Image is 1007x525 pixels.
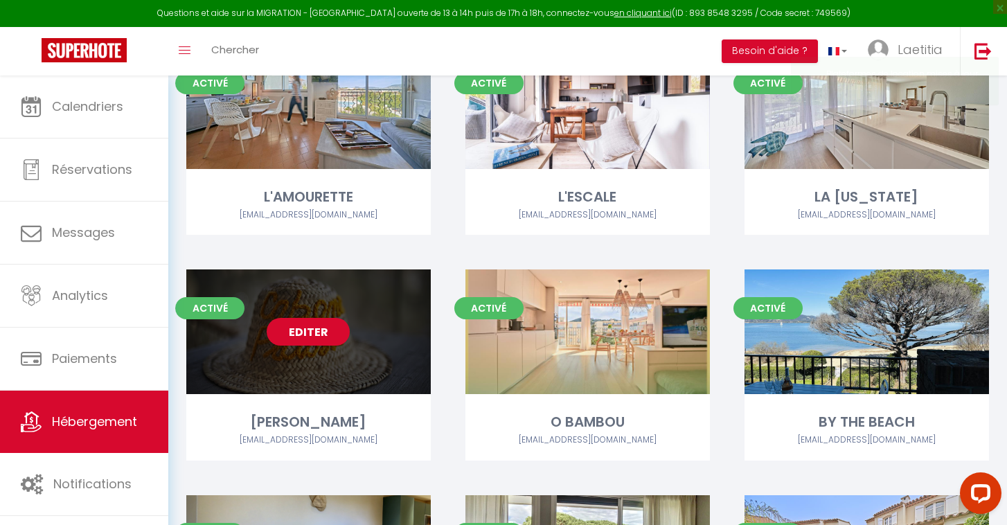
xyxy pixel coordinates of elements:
a: en cliquant ici [614,7,672,19]
div: Airbnb [465,434,710,447]
div: Airbnb [745,208,989,222]
img: ... [868,39,889,60]
span: Activé [175,297,244,319]
img: logout [974,42,992,60]
div: Airbnb setting updated successfully [826,121,984,134]
span: Analytics [52,287,108,304]
button: Besoin d'aide ? [722,39,818,63]
div: [PERSON_NAME] [186,411,431,433]
a: ... Laetitia [857,27,960,75]
div: Airbnb [186,208,431,222]
a: Editer [825,318,908,346]
span: Laetitia [898,41,943,58]
div: Airbnb [465,208,710,222]
span: Activé [454,297,524,319]
div: L'AMOURETTE [186,186,431,208]
a: Editer [546,93,629,121]
span: Notifications [53,475,132,492]
a: Editer [546,318,629,346]
a: Editer [267,318,350,346]
a: Editer [267,93,350,121]
div: Airbnb [186,434,431,447]
span: Paiements [52,350,117,367]
span: Hébergement [52,413,137,430]
span: Activé [454,72,524,94]
iframe: LiveChat chat widget [949,467,1007,525]
span: Activé [733,72,803,94]
span: Activé [733,297,803,319]
div: BY THE BEACH [745,411,989,433]
span: Réservations [52,161,132,178]
a: Chercher [201,27,269,75]
span: Chercher [211,42,259,57]
div: LA [US_STATE] [745,186,989,208]
div: O BAMBOU [465,411,710,433]
a: Editer [825,93,908,121]
div: L'ESCALE [465,186,710,208]
span: Activé [175,72,244,94]
img: Super Booking [42,38,127,62]
div: Airbnb [745,434,989,447]
div: Plateformes de location mises à jour avec succès [826,68,984,94]
span: Calendriers [52,98,123,115]
span: Messages [52,224,115,241]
